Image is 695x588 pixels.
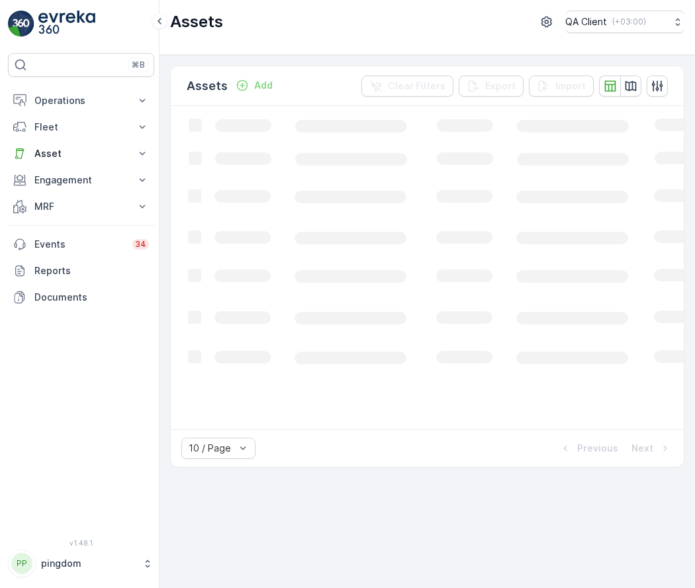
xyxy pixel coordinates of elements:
[34,147,128,160] p: Asset
[8,193,154,220] button: MRF
[8,140,154,167] button: Asset
[132,60,145,70] p: ⌘B
[388,79,445,93] p: Clear Filters
[8,87,154,114] button: Operations
[34,200,128,213] p: MRF
[557,440,620,456] button: Previous
[187,77,228,95] p: Assets
[612,17,646,27] p: ( +03:00 )
[8,550,154,577] button: PPpingdom
[11,553,32,574] div: PP
[631,442,653,455] p: Next
[8,284,154,311] a: Documents
[135,239,146,250] p: 34
[577,442,618,455] p: Previous
[8,539,154,547] span: v 1.48.1
[170,11,223,32] p: Assets
[34,291,149,304] p: Documents
[34,238,124,251] p: Events
[8,114,154,140] button: Fleet
[565,11,684,33] button: QA Client(+03:00)
[529,75,594,97] button: Import
[8,167,154,193] button: Engagement
[230,77,278,93] button: Add
[34,94,128,107] p: Operations
[34,173,128,187] p: Engagement
[254,79,273,92] p: Add
[34,121,128,134] p: Fleet
[565,15,607,28] p: QA Client
[555,79,586,93] p: Import
[630,440,673,456] button: Next
[8,258,154,284] a: Reports
[485,79,516,93] p: Export
[34,264,149,277] p: Reports
[8,231,154,258] a: Events34
[361,75,453,97] button: Clear Filters
[8,11,34,37] img: logo
[41,557,136,570] p: pingdom
[459,75,524,97] button: Export
[38,11,95,37] img: logo_light-DOdMpM7g.png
